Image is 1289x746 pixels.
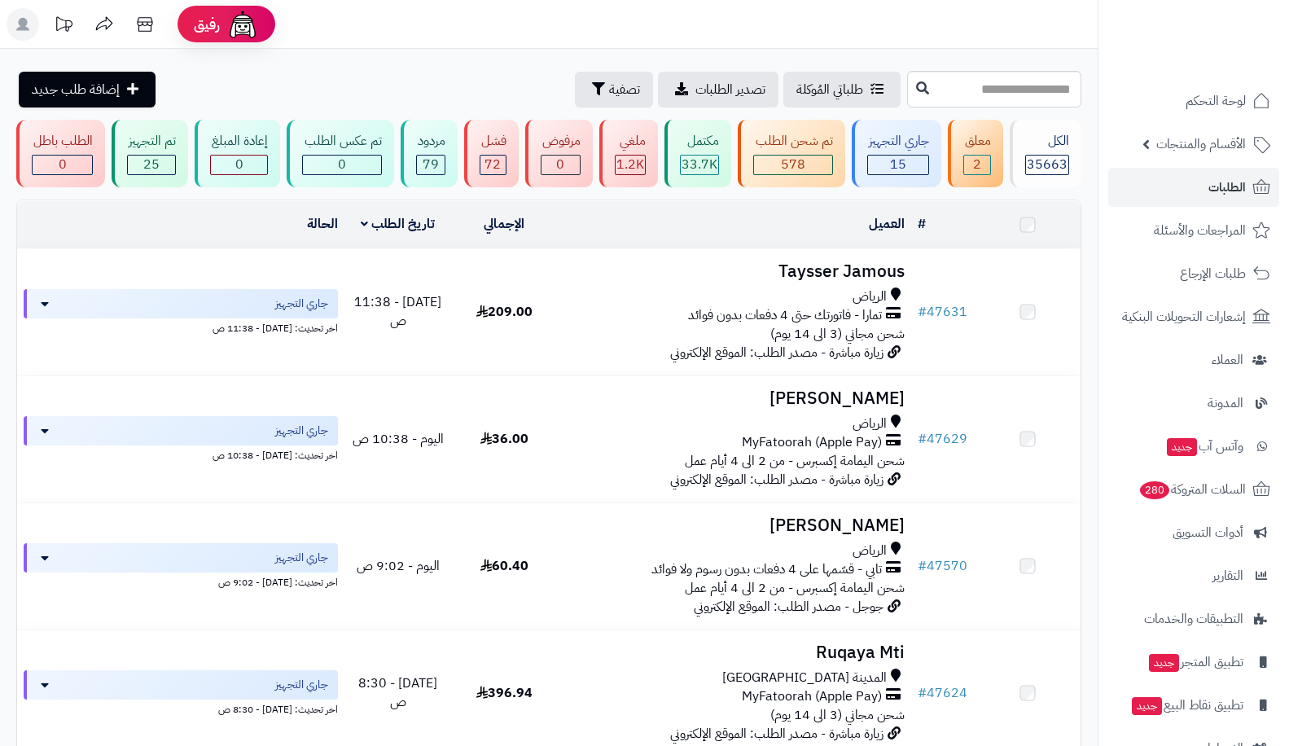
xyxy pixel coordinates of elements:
span: # [918,429,927,449]
span: 72 [484,155,501,174]
div: 72 [480,156,506,174]
div: تم عكس الطلب [302,132,381,151]
span: تابي - قسّمها على 4 دفعات بدون رسوم ولا فوائد [651,560,882,579]
a: الإجمالي [484,214,524,234]
span: 578 [781,155,805,174]
span: المدونة [1208,392,1243,415]
div: إعادة المبلغ [210,132,268,151]
a: تم عكس الطلب 0 [283,120,397,187]
span: المراجعات والأسئلة [1154,219,1246,242]
span: شحن اليمامة إكسبرس - من 2 الى 4 أيام عمل [685,451,905,471]
a: #47629 [918,429,967,449]
a: المدونة [1108,384,1279,423]
span: السلات المتروكة [1138,478,1246,501]
span: 209.00 [476,302,533,322]
a: مرفوض 0 [522,120,596,187]
a: الطلب باطل 0 [13,120,108,187]
span: رفيق [194,15,220,34]
a: معلق 2 [945,120,1006,187]
a: تم شحن الطلب 578 [734,120,848,187]
a: تصدير الطلبات [658,72,778,108]
div: الطلب باطل [32,132,93,151]
span: [DATE] - 8:30 ص [358,674,437,712]
span: 79 [423,155,439,174]
span: [DATE] - 11:38 ص [354,292,441,331]
h3: [PERSON_NAME] [564,516,905,535]
button: تصفية [575,72,653,108]
div: الكل [1025,132,1069,151]
span: # [918,683,927,703]
a: مردود 79 [397,120,461,187]
div: مرفوض [541,132,581,151]
span: جديد [1149,654,1179,672]
span: 396.94 [476,683,533,703]
a: #47570 [918,556,967,576]
div: 25 [128,156,175,174]
h3: Taysser Jamous [564,262,905,281]
a: المراجعات والأسئلة [1108,211,1279,250]
div: 0 [541,156,580,174]
a: #47631 [918,302,967,322]
span: 1.2K [616,155,644,174]
span: 15 [890,155,906,174]
span: الرياض [853,542,887,560]
div: 79 [417,156,445,174]
span: الرياض [853,415,887,433]
span: الرياض [853,287,887,306]
span: جاري التجهيز [275,296,328,312]
span: تطبيق نقاط البيع [1130,694,1243,717]
span: 280 [1140,481,1169,499]
span: جاري التجهيز [275,677,328,693]
a: التقارير [1108,556,1279,595]
a: تحديثات المنصة [43,8,84,45]
span: جوجل - مصدر الطلب: الموقع الإلكتروني [694,597,883,617]
a: #47624 [918,683,967,703]
a: السلات المتروكة280 [1108,470,1279,509]
a: الكل35663 [1006,120,1085,187]
span: تصدير الطلبات [695,80,765,99]
div: 1155 [616,156,645,174]
span: شحن اليمامة إكسبرس - من 2 الى 4 أيام عمل [685,578,905,598]
h3: [PERSON_NAME] [564,389,905,408]
div: اخر تحديث: [DATE] - 8:30 ص [24,700,338,717]
div: ملغي [615,132,646,151]
span: تطبيق المتجر [1147,651,1243,674]
span: تصفية [609,80,640,99]
span: زيارة مباشرة - مصدر الطلب: الموقع الإلكتروني [670,343,883,362]
a: فشل 72 [461,120,522,187]
span: شحن مجاني (3 الى 14 يوم) [770,324,905,344]
a: جاري التجهيز 15 [848,120,945,187]
a: التطبيقات والخدمات [1108,599,1279,638]
span: تمارا - فاتورتك حتى 4 دفعات بدون فوائد [688,306,882,325]
div: 0 [33,156,92,174]
div: مردود [416,132,445,151]
a: وآتس آبجديد [1108,427,1279,466]
span: 25 [143,155,160,174]
a: العملاء [1108,340,1279,380]
span: العملاء [1212,349,1243,371]
img: ai-face.png [226,8,259,41]
div: مكتمل [680,132,719,151]
span: اليوم - 10:38 ص [353,429,444,449]
a: إشعارات التحويلات البنكية [1108,297,1279,336]
span: 33.7K [682,155,717,174]
span: اليوم - 9:02 ص [357,556,440,576]
img: logo-2.png [1178,42,1274,76]
span: 0 [338,155,346,174]
a: تم التجهيز 25 [108,120,191,187]
a: تطبيق نقاط البيعجديد [1108,686,1279,725]
span: جاري التجهيز [275,550,328,566]
a: إضافة طلب جديد [19,72,156,108]
span: الطلبات [1208,176,1246,199]
a: طلباتي المُوكلة [783,72,901,108]
span: 60.40 [480,556,528,576]
a: الحالة [307,214,338,234]
div: تم التجهيز [127,132,176,151]
span: الأقسام والمنتجات [1156,133,1246,156]
a: أدوات التسويق [1108,513,1279,552]
span: وآتس آب [1165,435,1243,458]
div: اخر تحديث: [DATE] - 11:38 ص [24,318,338,336]
span: التقارير [1212,564,1243,587]
a: العميل [869,214,905,234]
a: لوحة التحكم [1108,81,1279,121]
